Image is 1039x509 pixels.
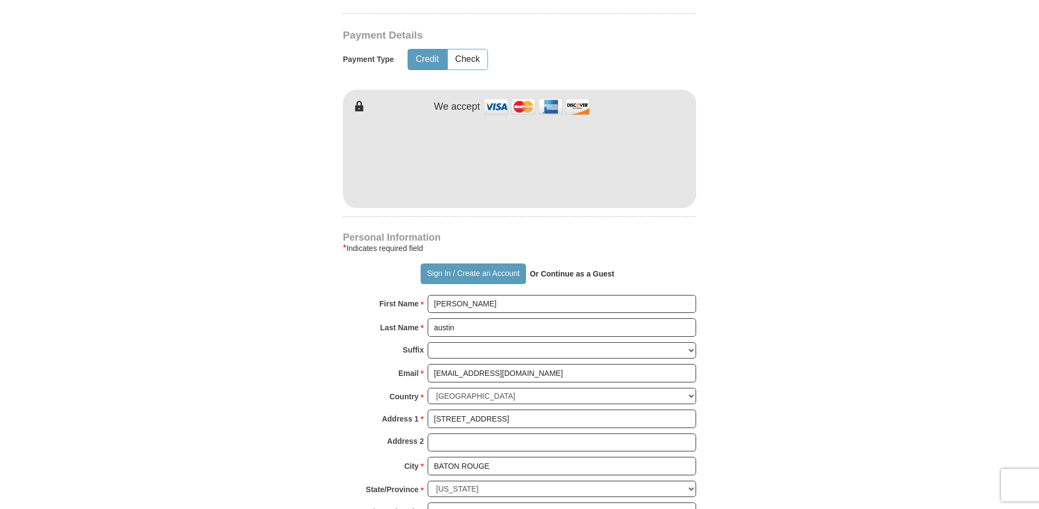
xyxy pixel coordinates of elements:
h3: Payment Details [343,29,620,42]
button: Sign In / Create an Account [421,263,525,284]
strong: Address 2 [387,433,424,449]
strong: Address 1 [382,411,419,426]
img: credit cards accepted [483,95,591,118]
strong: First Name [379,296,418,311]
button: Check [448,49,487,70]
h4: Personal Information [343,233,696,242]
strong: Last Name [380,320,419,335]
strong: Email [398,366,418,381]
strong: Country [390,389,419,404]
strong: State/Province [366,482,418,497]
strong: Suffix [403,342,424,357]
div: Indicates required field [343,242,696,255]
strong: City [404,458,418,474]
strong: Or Continue as a Guest [530,269,615,278]
button: Credit [408,49,447,70]
h5: Payment Type [343,55,394,64]
h4: We accept [434,101,480,113]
